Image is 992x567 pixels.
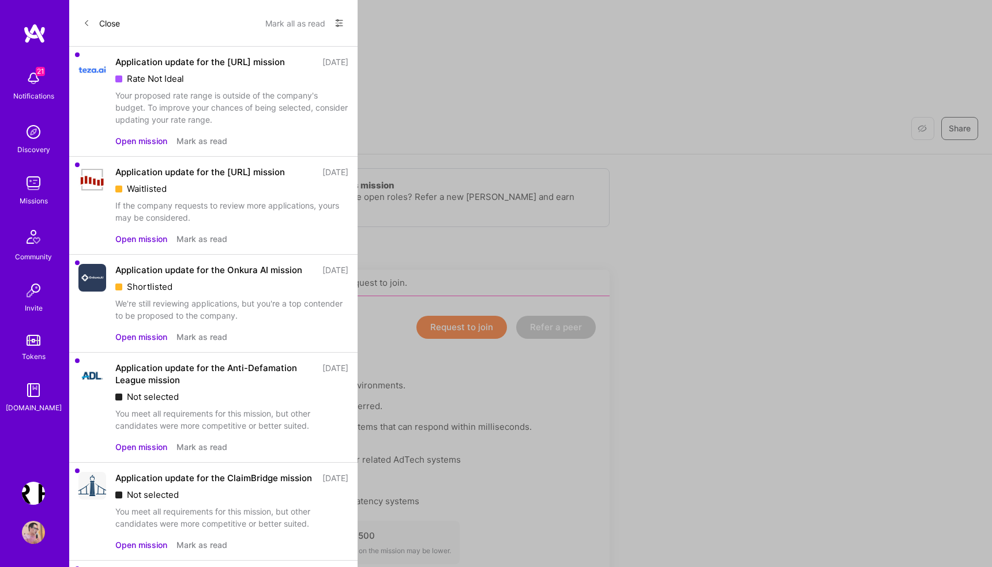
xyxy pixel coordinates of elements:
div: Rate Not Ideal [115,73,348,85]
div: Application update for the Onkura AI mission [115,264,302,276]
div: [DATE] [322,362,348,386]
button: Close [83,14,120,32]
div: Not selected [115,391,348,403]
div: Application update for the Anti-Defamation League mission [115,362,315,386]
a: Terr.ai: Building an Innovative Real Estate Platform [19,482,48,505]
div: Missions [20,195,48,207]
button: Mark as read [176,441,227,453]
img: guide book [22,379,45,402]
div: [DATE] [322,264,348,276]
div: Your proposed rate range is outside of the company's budget. To improve your chances of being sel... [115,89,348,126]
button: Open mission [115,233,167,245]
button: Open mission [115,539,167,551]
div: Application update for the [URL] mission [115,56,285,68]
img: Terr.ai: Building an Innovative Real Estate Platform [22,482,45,505]
div: Shortlisted [115,281,348,293]
div: Tokens [22,350,46,362]
img: Invite [22,279,45,302]
a: User Avatar [19,521,48,544]
button: Mark as read [176,539,227,551]
button: Mark all as read [265,14,325,32]
div: We're still reviewing applications, but you're a top contender to be proposed to the company. [115,297,348,322]
div: [DATE] [322,166,348,178]
button: Mark as read [176,233,227,245]
img: Company Logo [78,56,106,84]
div: You meet all requirements for this mission, but other candidates were more competitive or better ... [115,407,348,432]
div: If the company requests to review more applications, yours may be considered. [115,199,348,224]
button: Open mission [115,441,167,453]
img: Company Logo [78,472,106,500]
div: Application update for the [URL] mission [115,166,285,178]
img: tokens [27,335,40,346]
div: Discovery [17,143,50,156]
img: Company Logo [78,168,106,192]
img: Company Logo [78,264,106,292]
img: discovery [22,120,45,143]
div: You meet all requirements for this mission, but other candidates were more competitive or better ... [115,505,348,530]
img: User Avatar [22,521,45,544]
div: [DOMAIN_NAME] [6,402,62,414]
div: Not selected [115,489,348,501]
div: [DATE] [322,56,348,68]
div: Invite [25,302,43,314]
button: Mark as read [176,135,227,147]
div: [DATE] [322,472,348,484]
div: Waitlisted [115,183,348,195]
div: Community [15,251,52,263]
div: Application update for the ClaimBridge mission [115,472,312,484]
button: Open mission [115,331,167,343]
img: logo [23,23,46,44]
button: Mark as read [176,331,227,343]
img: Company Logo [78,362,106,390]
img: Community [20,223,47,251]
button: Open mission [115,135,167,147]
img: teamwork [22,172,45,195]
